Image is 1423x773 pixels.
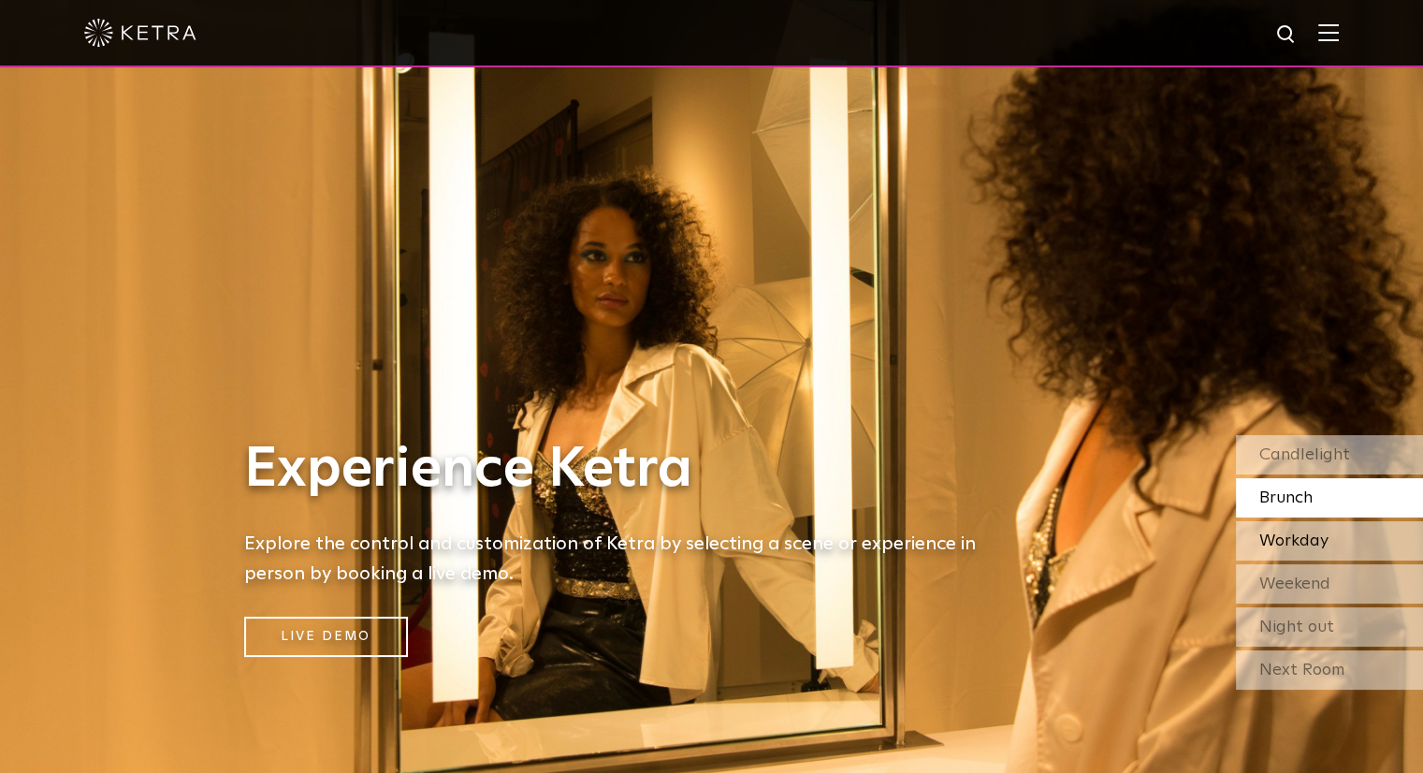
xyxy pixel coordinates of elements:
[244,529,993,589] h5: Explore the control and customization of Ketra by selecting a scene or experience in person by bo...
[1259,446,1350,463] span: Candlelight
[1259,532,1329,549] span: Workday
[1259,619,1334,635] span: Night out
[1259,489,1313,506] span: Brunch
[1318,23,1339,41] img: Hamburger%20Nav.svg
[1275,23,1299,47] img: search icon
[244,617,408,657] a: Live Demo
[84,19,196,47] img: ketra-logo-2019-white
[1236,650,1423,690] div: Next Room
[1259,576,1330,592] span: Weekend
[244,439,993,501] h1: Experience Ketra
